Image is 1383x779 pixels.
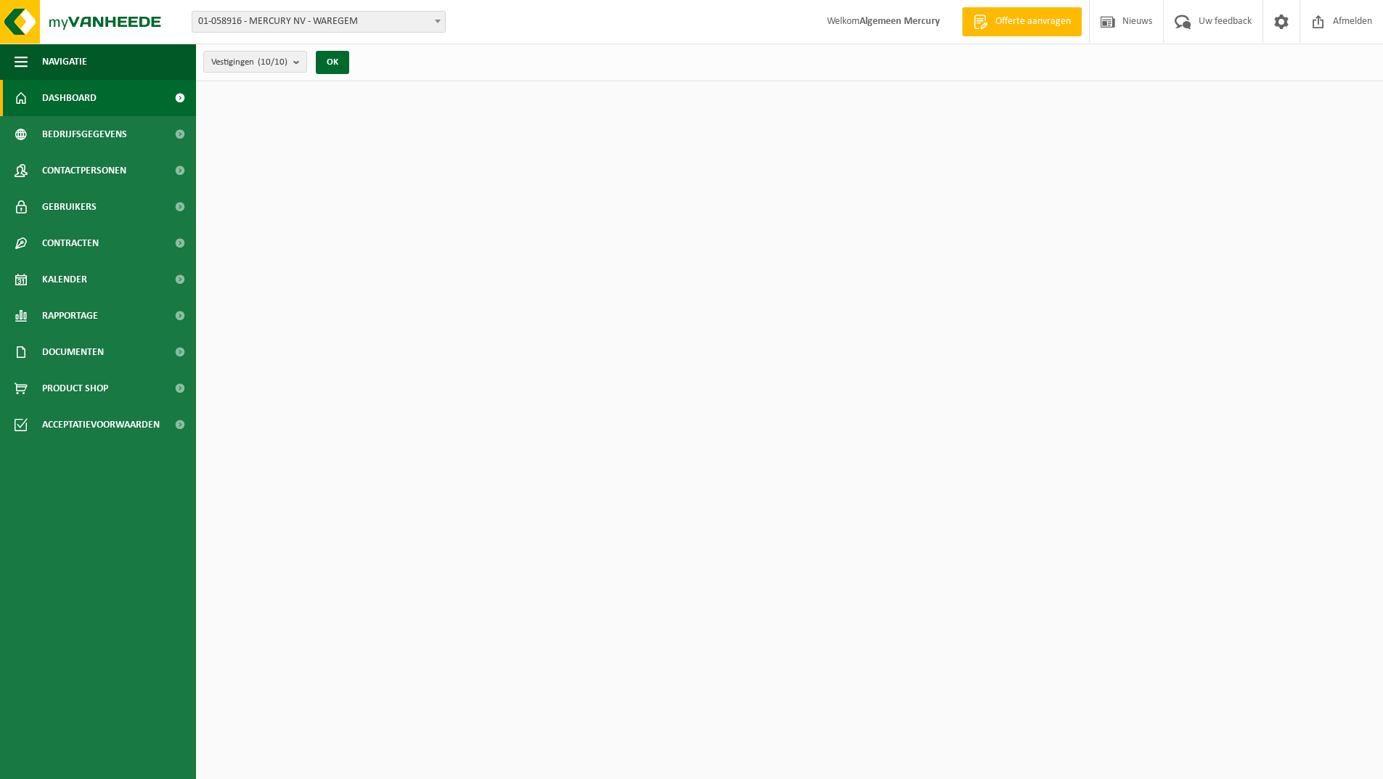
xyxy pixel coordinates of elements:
[860,16,940,27] strong: Algemeen Mercury
[42,370,108,407] span: Product Shop
[203,51,307,73] button: Vestigingen(10/10)
[211,52,287,73] span: Vestigingen
[42,189,97,225] span: Gebruikers
[42,298,98,334] span: Rapportage
[192,11,446,33] span: 01-058916 - MERCURY NV - WAREGEM
[42,225,99,261] span: Contracten
[962,7,1082,36] a: Offerte aanvragen
[42,152,126,189] span: Contactpersonen
[42,80,97,116] span: Dashboard
[192,12,445,32] span: 01-058916 - MERCURY NV - WAREGEM
[316,51,349,74] button: OK
[42,44,87,80] span: Navigatie
[992,15,1074,29] span: Offerte aanvragen
[258,57,287,67] count: (10/10)
[42,334,104,370] span: Documenten
[42,116,127,152] span: Bedrijfsgegevens
[42,261,87,298] span: Kalender
[42,407,160,443] span: Acceptatievoorwaarden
